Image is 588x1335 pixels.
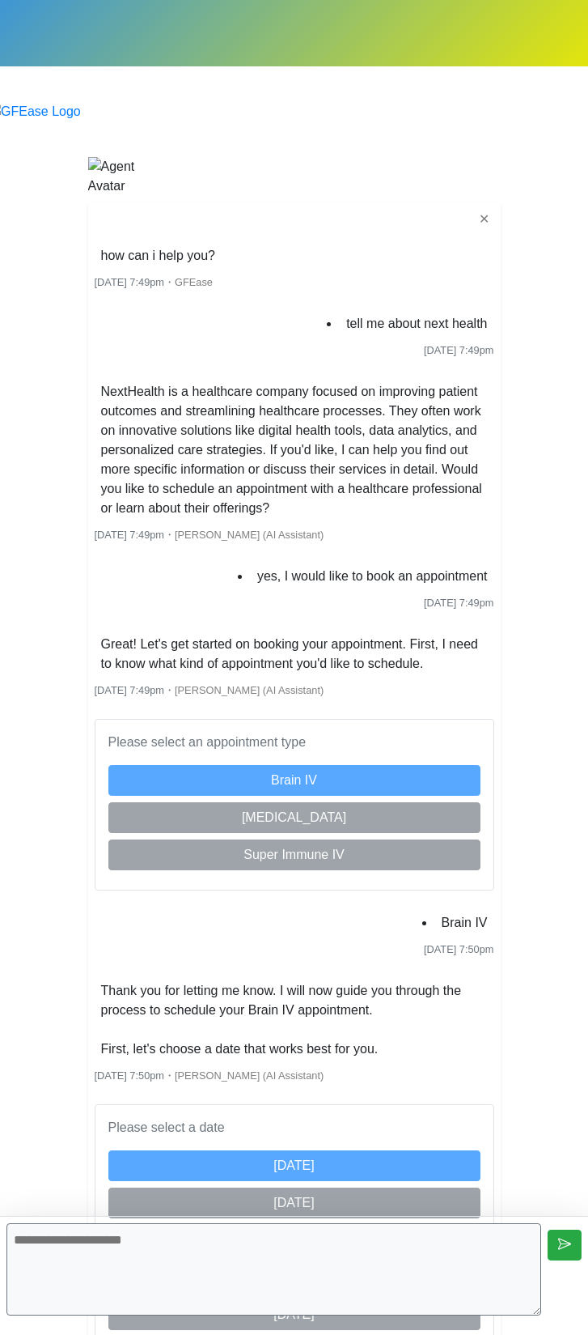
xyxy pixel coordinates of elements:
[95,529,324,541] small: ・
[424,597,494,609] span: [DATE] 7:49pm
[95,684,165,696] span: [DATE] 7:49pm
[251,563,494,589] li: yes, I would like to book an appointment
[95,684,324,696] small: ・
[95,243,222,269] li: how can i help you?
[95,379,494,521] li: NextHealth is a healthcare company focused on improving patient outcomes and streamlining healthc...
[108,1150,480,1181] button: [DATE]
[95,276,213,288] small: ・
[95,978,494,1062] li: Thank you for letting me know. I will now guide you through the process to schedule your Brain IV...
[108,1188,480,1218] button: [DATE]
[88,157,137,196] img: Agent Avatar
[95,276,165,288] span: [DATE] 7:49pm
[424,344,494,356] span: [DATE] 7:49pm
[95,1069,165,1082] span: [DATE] 7:50pm
[175,1069,324,1082] span: [PERSON_NAME] (AI Assistant)
[108,840,480,870] button: Super Immune IV
[175,529,324,541] span: [PERSON_NAME] (AI Assistant)
[95,529,165,541] span: [DATE] 7:49pm
[340,311,493,337] li: tell me about next health
[108,1118,480,1137] p: Please select a date
[95,1069,324,1082] small: ・
[435,910,494,936] li: Brain IV
[175,684,324,696] span: [PERSON_NAME] (AI Assistant)
[108,733,480,752] p: Please select an appointment type
[175,276,213,288] span: GFEase
[108,765,480,796] button: Brain IV
[95,631,494,677] li: Great! Let's get started on booking your appointment. First, I need to know what kind of appointm...
[108,802,480,833] button: [MEDICAL_DATA]
[474,209,494,230] button: ✕
[424,943,494,955] span: [DATE] 7:50pm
